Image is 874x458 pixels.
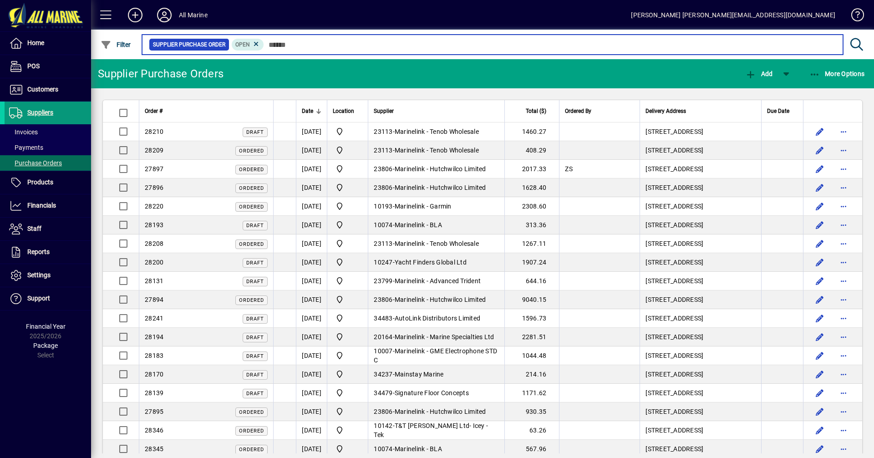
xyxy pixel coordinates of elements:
[504,160,559,178] td: 2017.33
[836,180,851,195] button: More options
[98,36,133,53] button: Filter
[565,165,573,173] span: ZS
[5,55,91,78] a: POS
[26,323,66,330] span: Financial Year
[640,122,761,141] td: [STREET_ADDRESS]
[5,124,91,140] a: Invoices
[296,402,327,421] td: [DATE]
[101,41,131,48] span: Filter
[504,365,559,384] td: 214.16
[145,203,163,210] span: 28220
[565,106,591,116] span: Ordered By
[296,346,327,365] td: [DATE]
[235,41,250,48] span: Open
[836,236,851,251] button: More options
[374,240,392,247] span: 23113
[145,352,163,359] span: 28183
[145,259,163,266] span: 28200
[504,272,559,290] td: 644.16
[836,367,851,382] button: More options
[504,178,559,197] td: 1628.40
[374,203,392,210] span: 10193
[374,347,497,364] span: Marinelink - GME Electrophone STD C
[813,274,827,288] button: Edit
[395,296,486,303] span: Marinelink - Hutchwilco Limited
[640,272,761,290] td: [STREET_ADDRESS]
[640,421,761,440] td: [STREET_ADDRESS]
[333,126,362,137] span: Port Road
[640,234,761,253] td: [STREET_ADDRESS]
[368,234,504,253] td: -
[374,259,392,266] span: 10247
[333,145,362,156] span: Port Road
[246,129,264,135] span: Draft
[813,255,827,270] button: Edit
[9,128,38,136] span: Invoices
[333,106,362,116] div: Location
[504,402,559,421] td: 930.35
[374,389,392,397] span: 34479
[296,234,327,253] td: [DATE]
[246,223,264,229] span: Draft
[145,296,163,303] span: 27894
[368,272,504,290] td: -
[504,197,559,216] td: 2308.60
[246,372,264,378] span: Draft
[145,389,163,397] span: 28139
[813,367,827,382] button: Edit
[246,353,264,359] span: Draft
[743,66,775,82] button: Add
[813,442,827,456] button: Edit
[504,234,559,253] td: 1267.11
[504,328,559,346] td: 2281.51
[504,253,559,272] td: 1907.24
[374,422,488,438] span: T&T [PERSON_NAME] Ltd- Icey - Tek
[395,277,481,285] span: Marinelink - Advanced Trident
[374,128,392,135] span: 23113
[395,128,479,135] span: Marinelink - Tenob Wholesale
[5,140,91,155] a: Payments
[296,421,327,440] td: [DATE]
[813,330,827,344] button: Edit
[374,165,392,173] span: 23806
[302,106,313,116] span: Date
[836,442,851,456] button: More options
[27,295,50,302] span: Support
[813,162,827,176] button: Edit
[296,178,327,197] td: [DATE]
[504,421,559,440] td: 63.26
[510,106,554,116] div: Total ($)
[145,128,163,135] span: 28210
[333,219,362,230] span: Port Road
[374,184,392,191] span: 23806
[745,70,772,77] span: Add
[333,238,362,249] span: Port Road
[767,106,789,116] span: Due Date
[145,371,163,378] span: 28170
[239,148,264,154] span: Ordered
[374,106,394,116] span: Supplier
[504,384,559,402] td: 1171.62
[239,204,264,210] span: Ordered
[368,402,504,421] td: -
[153,40,225,49] span: Supplier Purchase Order
[296,328,327,346] td: [DATE]
[27,86,58,93] span: Customers
[333,387,362,398] span: Port Road
[296,384,327,402] td: [DATE]
[239,167,264,173] span: Ordered
[246,335,264,341] span: Draft
[504,290,559,309] td: 9040.15
[836,404,851,419] button: More options
[640,384,761,402] td: [STREET_ADDRESS]
[145,445,163,453] span: 28345
[374,106,499,116] div: Supplier
[145,408,163,415] span: 27895
[836,348,851,363] button: More options
[813,124,827,139] button: Edit
[239,409,264,415] span: Ordered
[296,253,327,272] td: [DATE]
[640,365,761,384] td: [STREET_ADDRESS]
[239,185,264,191] span: Ordered
[145,106,268,116] div: Order #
